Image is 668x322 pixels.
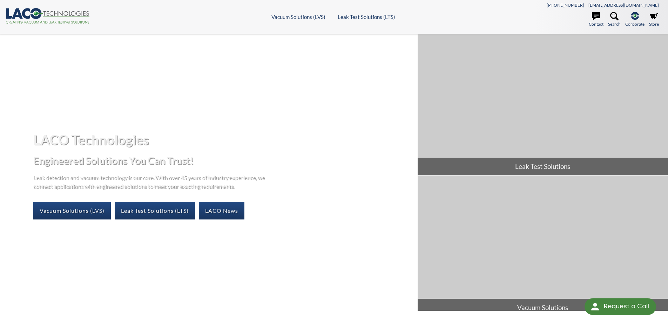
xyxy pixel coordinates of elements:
a: [EMAIL_ADDRESS][DOMAIN_NAME] [588,2,659,8]
a: Leak Test Solutions (LTS) [115,202,195,219]
div: Request a Call [604,298,649,314]
p: Leak detection and vacuum technology is our core. With over 45 years of industry experience, we c... [33,173,268,191]
a: Vacuum Solutions (LVS) [33,202,111,219]
h2: Engineered Solutions You Can Trust! [33,154,412,167]
a: LACO News [199,202,244,219]
h1: LACO Technologies [33,131,412,148]
span: Leak Test Solutions [418,158,668,175]
img: round button [589,301,601,312]
a: Search [608,12,621,27]
a: [PHONE_NUMBER] [547,2,584,8]
a: Store [649,12,659,27]
a: Contact [589,12,603,27]
a: Vacuum Solutions [418,176,668,316]
span: Vacuum Solutions [418,299,668,316]
div: Request a Call [585,298,656,315]
a: Leak Test Solutions (LTS) [338,14,395,20]
a: Leak Test Solutions [418,34,668,175]
a: Vacuum Solutions (LVS) [271,14,325,20]
span: Corporate [625,21,645,27]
